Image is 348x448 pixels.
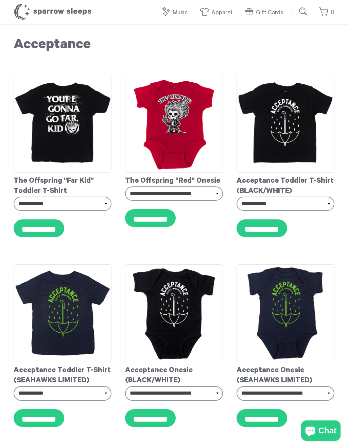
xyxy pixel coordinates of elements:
[14,37,334,54] h1: Acceptance
[319,5,334,20] a: 0
[125,75,223,173] img: TheOffspring-SkullGuy-Onesie_grande.jpg
[161,5,191,20] a: Music
[237,75,334,173] img: AcceptanceToddler_grande.jpg
[237,362,334,386] div: Acceptance Onesie (SEAHAWKS LIMITED)
[14,362,111,386] div: Acceptance Toddler T-Shirt (SEAHAWKS LIMITED)
[299,420,343,443] inbox-online-store-chat: Shopify online store chat
[14,3,92,20] h1: Sparrow Sleeps
[297,5,310,18] input: Submit
[14,264,111,362] img: AcceptanceToddlerSeahawks_grande.jpg
[14,75,111,173] img: TheOffspring-GoFar_Back_-ToddlerT-shirt_grande.jpg
[199,5,236,20] a: Apparel
[125,173,223,186] div: The Offspring "Red" Onesie
[14,173,111,197] div: The Offspring "Far Kid" Toddler T-Shirt
[125,362,223,386] div: Acceptance Onesie (BLACK/WHITE)
[125,264,223,362] img: AcceptanceOnesie_grande.jpg
[244,5,286,20] a: Gift Cards
[237,264,334,362] img: AcceptanceOnesieSeahawks_grande.jpg
[237,173,334,197] div: Acceptance Toddler T-Shirt (BLACK/WHITE)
